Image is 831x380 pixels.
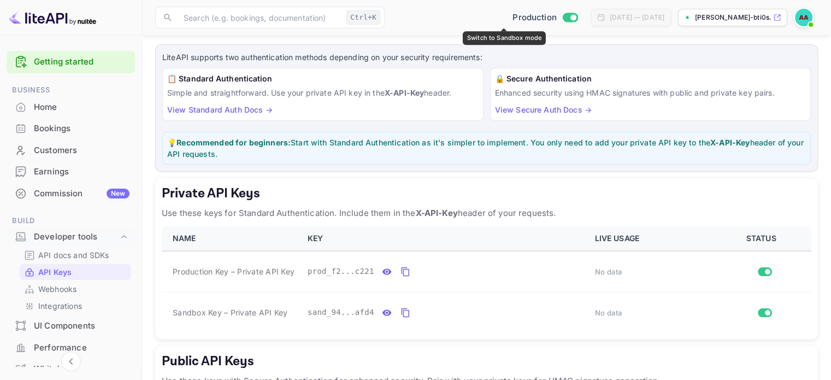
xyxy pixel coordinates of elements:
[385,88,424,97] strong: X-API-Key
[38,300,82,312] p: Integrations
[24,266,126,278] a: API Keys
[162,207,811,220] p: Use these keys for Standard Authentication. Include them in the header of your requests.
[173,307,287,318] span: Sandbox Key – Private API Key
[176,138,291,147] strong: Recommended for beginners:
[162,185,811,202] h5: Private API Keys
[7,97,135,117] a: Home
[463,31,546,45] div: Switch to Sandbox mode
[7,51,135,73] div: Getting started
[7,118,135,139] div: Bookings
[301,226,588,251] th: KEY
[7,183,135,204] div: CommissionNew
[595,308,622,317] span: No data
[7,337,135,359] div: Performance
[167,137,806,160] p: 💡 Start with Standard Authentication as it's simpler to implement. You only need to add your priv...
[162,51,811,63] p: LiteAPI supports two authentication methods depending on your security requirements:
[167,105,273,114] a: View Standard Auth Docs →
[7,215,135,227] span: Build
[610,13,664,22] div: [DATE] — [DATE]
[20,264,131,280] div: API Keys
[7,97,135,118] div: Home
[7,118,135,138] a: Bookings
[308,266,374,277] span: prod_f2...c221
[495,87,806,98] p: Enhanced security using HMAC signatures with public and private key pairs.
[24,249,126,261] a: API docs and SDKs
[9,9,96,26] img: LiteAPI logo
[695,13,771,22] p: [PERSON_NAME]-bti0s.nuit...
[715,226,811,251] th: STATUS
[7,315,135,336] a: UI Components
[107,189,129,198] div: New
[34,144,129,157] div: Customers
[7,84,135,96] span: Business
[24,300,126,312] a: Integrations
[512,11,557,24] span: Production
[167,87,479,98] p: Simple and straightforward. Use your private API key in the header.
[162,353,811,370] h5: Public API Keys
[7,227,135,247] div: Developer tools
[34,342,129,354] div: Performance
[7,140,135,160] a: Customers
[7,140,135,161] div: Customers
[7,359,135,379] a: Whitelabel
[38,249,109,261] p: API docs and SDKs
[24,283,126,295] a: Webhooks
[508,11,582,24] div: Switch to Sandbox mode
[34,363,129,376] div: Whitelabel
[162,226,301,251] th: NAME
[167,73,479,85] h6: 📋 Standard Authentication
[495,73,806,85] h6: 🔒 Secure Authentication
[415,208,457,218] strong: X-API-Key
[7,161,135,182] a: Earnings
[20,298,131,314] div: Integrations
[710,138,750,147] strong: X-API-Key
[495,105,592,114] a: View Secure Auth Docs →
[20,281,131,297] div: Webhooks
[7,161,135,183] div: Earnings
[7,337,135,358] a: Performance
[7,183,135,203] a: CommissionNew
[595,267,622,276] span: No data
[346,10,380,25] div: Ctrl+K
[38,266,72,278] p: API Keys
[38,283,76,295] p: Webhooks
[7,315,135,337] div: UI Components
[34,56,129,68] a: Getting started
[308,307,374,318] span: sand_94...afd4
[34,122,129,135] div: Bookings
[162,226,811,333] table: private api keys table
[34,320,129,332] div: UI Components
[34,231,119,243] div: Developer tools
[20,247,131,263] div: API docs and SDKs
[34,101,129,114] div: Home
[177,7,342,28] input: Search (e.g. bookings, documentation)
[795,9,812,26] img: Apurva Amin
[61,352,81,371] button: Collapse navigation
[588,226,716,251] th: LIVE USAGE
[34,188,129,200] div: Commission
[34,166,129,178] div: Earnings
[173,266,294,277] span: Production Key – Private API Key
